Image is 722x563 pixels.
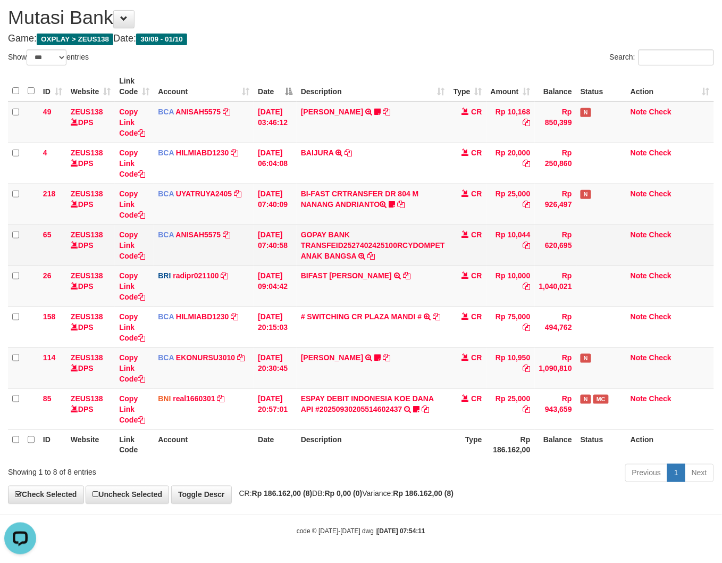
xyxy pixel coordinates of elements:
th: Account: activate to sort column ascending [154,71,254,102]
a: Note [631,189,647,198]
span: 26 [43,271,52,280]
td: Rp 1,090,810 [535,347,576,388]
span: Has Note [581,190,591,199]
td: DPS [66,266,115,307]
a: HILMIABD1230 [176,148,229,157]
a: Note [631,271,647,280]
td: DPS [66,307,115,347]
a: Copy radipr021100 to clipboard [221,271,229,280]
span: BCA [158,312,174,321]
a: Check [649,353,671,362]
a: Copy EKONURSU3010 to clipboard [237,353,245,362]
span: BCA [158,189,174,198]
td: DPS [66,225,115,266]
a: ZEUS138 [71,148,103,157]
td: Rp 620,695 [535,225,576,266]
td: Rp 494,762 [535,307,576,347]
a: Copy ESPAY DEBIT INDONESIA KOE DANA API #20250930205514602437 to clipboard [422,405,429,413]
td: Rp 10,168 [486,102,535,143]
span: BRI [158,271,171,280]
span: 85 [43,394,52,403]
a: radipr021100 [173,271,219,280]
span: Has Note [581,354,591,363]
td: Rp 10,000 [486,266,535,307]
th: ID: activate to sort column ascending [39,71,66,102]
a: Check [649,312,671,321]
label: Search: [610,49,714,65]
a: Check [649,271,671,280]
a: Copy HILMIABD1230 to clipboard [231,312,239,321]
a: Previous [625,464,668,482]
th: Status [576,429,626,460]
a: Check [649,107,671,116]
a: Copy ANISAH5575 to clipboard [223,107,230,116]
td: [DATE] 20:57:01 [254,388,297,429]
a: Copy ANISAH5575 to clipboard [223,230,230,239]
td: [DATE] 07:40:58 [254,225,297,266]
a: UYATRUYA2405 [176,189,232,198]
a: Copy Link Code [119,107,145,137]
td: Rp 926,497 [535,184,576,225]
span: BCA [158,353,174,362]
th: Rp 186.162,00 [486,429,535,460]
a: Copy GOPAY BANK TRANSFEID2527402425100RCYDOMPET ANAK BANGSA to clipboard [367,252,375,260]
a: BAIJURA [301,148,334,157]
a: ZEUS138 [71,353,103,362]
select: Showentries [27,49,66,65]
th: Type [449,429,486,460]
a: Copy Link Code [119,394,145,424]
td: Rp 10,044 [486,225,535,266]
td: Rp 10,950 [486,347,535,388]
span: 218 [43,189,55,198]
a: Check [649,230,671,239]
td: BI-FAST CRTRANSFER DR 804 M NANANG ANDRIANTO [297,184,449,225]
strong: [DATE] 07:54:11 [377,528,425,535]
strong: Rp 0,00 (0) [325,490,363,498]
label: Show entries [8,49,89,65]
td: [DATE] 20:30:45 [254,347,297,388]
a: Note [631,230,647,239]
a: Next [685,464,714,482]
button: Open LiveChat chat widget [4,4,36,36]
span: CR: DB: Variance: [234,490,454,498]
td: Rp 25,000 [486,388,535,429]
th: Amount: activate to sort column ascending [486,71,535,102]
a: ZEUS138 [71,312,103,321]
a: ZEUS138 [71,230,103,239]
a: Copy BI-FAST CRTRANSFER DR 804 M NANANG ANDRIANTO to clipboard [397,200,405,209]
td: DPS [66,184,115,225]
td: Rp 850,399 [535,102,576,143]
th: Balance [535,71,576,102]
a: Check [649,394,671,403]
th: Balance [535,429,576,460]
a: ZEUS138 [71,189,103,198]
th: Website [66,429,115,460]
a: Copy INA PAUJANAH to clipboard [383,107,390,116]
td: DPS [66,388,115,429]
a: Copy BAIJURA to clipboard [345,148,352,157]
small: code © [DATE]-[DATE] dwg | [297,528,425,535]
h4: Game: Date: [8,34,714,44]
th: Description [297,429,449,460]
span: 49 [43,107,52,116]
td: Rp 20,000 [486,143,535,184]
td: Rp 1,040,021 [535,266,576,307]
td: [DATE] 20:15:03 [254,307,297,347]
th: ID [39,429,66,460]
th: Action [626,429,714,460]
a: ZEUS138 [71,271,103,280]
th: Link Code [115,429,154,460]
span: 65 [43,230,52,239]
th: Type: activate to sort column ascending [449,71,486,102]
a: Copy Link Code [119,189,145,219]
td: DPS [66,143,115,184]
span: OXPLAY > ZEUS138 [37,34,113,45]
a: Copy Rp 20,000 to clipboard [523,159,531,168]
td: Rp 250,860 [535,143,576,184]
a: ZEUS138 [71,107,103,116]
a: Copy AHMAD AGUSTI to clipboard [383,353,390,362]
th: Website: activate to sort column ascending [66,71,115,102]
a: Copy Rp 25,000 to clipboard [523,405,531,413]
span: BCA [158,230,174,239]
a: Copy Rp 10,950 to clipboard [523,364,531,372]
